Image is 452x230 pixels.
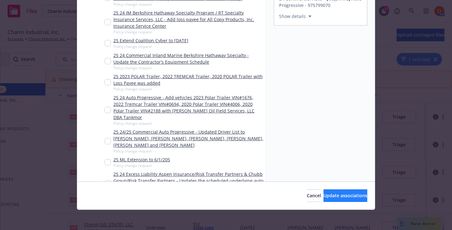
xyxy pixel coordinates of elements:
span: Policy change request [113,44,188,49]
a: 25 24 Auto Progressive - Add vehicles 2023 Polar Trailer VIN#1676, 2022 Tremcar Trailer VIN#0694,... [113,94,263,121]
a: 25 24/25 Commercial Auto Progressive - Updated Driver List to [PERSON_NAME], [PERSON_NAME], [PERS... [113,129,263,148]
a: 25 24 Excess Liability Aspen Insurance/Risk Transfer Partners & Chubb Group/Risk Transfer Partner... [113,171,263,191]
span: Policy change request [113,163,170,168]
a: 25 Extend Coalition Cyber to [DATE] [113,37,188,44]
span: Policy change request [113,65,263,71]
button: Cancel [307,189,321,202]
a: 25 ML Extension to 6/1/205 [113,156,170,163]
button: Update associations [323,189,367,202]
span: Policy change request [113,86,263,92]
span: Policy change request [113,2,263,7]
div: Progressive - 975799070 [279,2,362,9]
span: Cancel [307,193,321,198]
a: 25 24 Commercial Inland Marine Berkshire Hathaway Specialty - Update the Contractor's Equipment S... [113,52,263,65]
span: Policy change request [113,148,263,154]
span: Policy change request [113,121,263,126]
a: 25 24 IM Berkshire Hathaway Specialty Program / RT Specialty Insurance Services, LLC - Add loss p... [113,9,263,29]
button: Show details [277,13,314,20]
span: Update associations [323,193,367,198]
a: 25 2023 POLAR Trailer, 2022 TREMCAR Trailer, 2020 POLAR Trailer with Loss Payee was added [113,73,263,86]
span: Policy change request [113,29,263,35]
